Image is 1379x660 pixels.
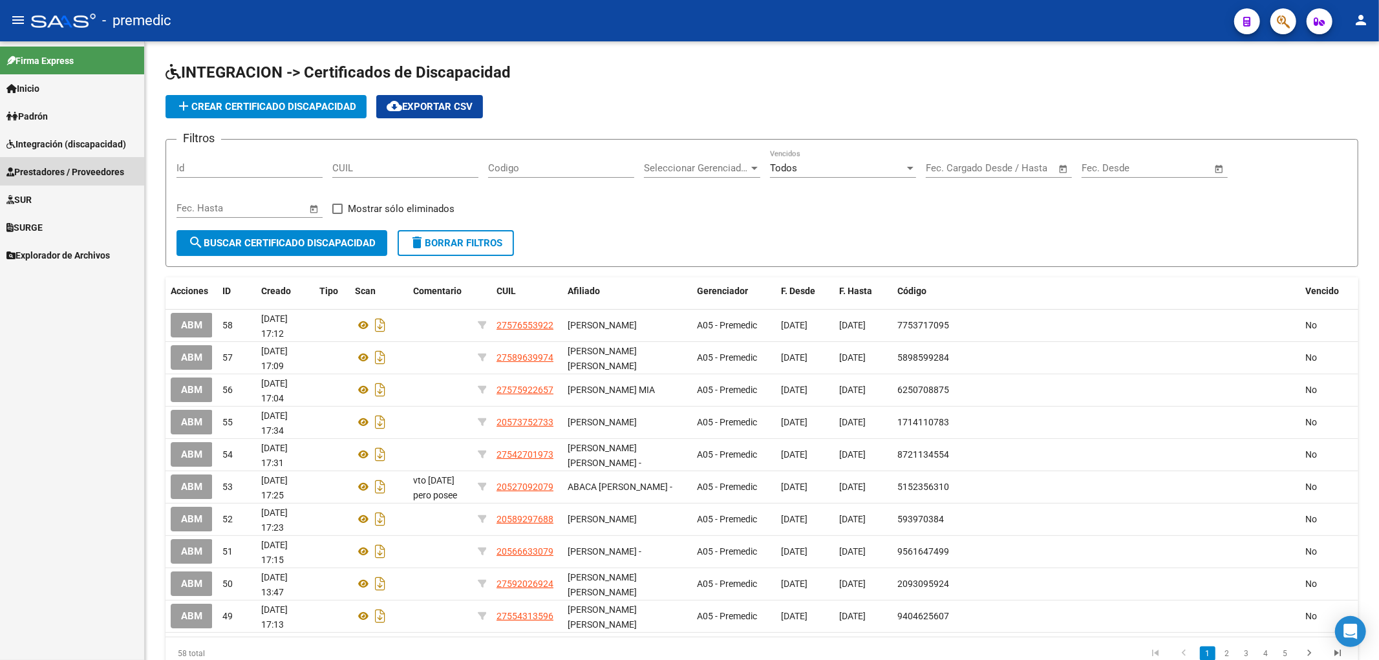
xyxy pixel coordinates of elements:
[222,611,233,621] span: 49
[497,514,553,524] span: 20589297688
[839,385,866,395] span: [DATE]
[6,220,43,235] span: SURGE
[697,611,757,621] span: A05 - Premedic
[1146,162,1208,174] input: Fecha fin
[568,320,637,330] span: [PERSON_NAME]
[839,514,866,524] span: [DATE]
[372,379,389,400] i: Descargar documento
[568,604,637,630] span: [PERSON_NAME] [PERSON_NAME]
[568,514,637,524] span: [PERSON_NAME]
[6,137,126,151] span: Integración (discapacidad)
[181,352,202,364] span: ABM
[497,482,553,492] span: 20527092079
[6,165,124,179] span: Prestadores / Proveedores
[781,579,807,589] span: [DATE]
[176,202,229,214] input: Fecha inicio
[839,417,866,427] span: [DATE]
[568,417,637,427] span: [PERSON_NAME]
[1335,616,1366,647] div: Open Intercom Messenger
[222,286,231,296] span: ID
[171,507,213,531] button: ABM
[562,277,692,305] datatable-header-cell: Afiliado
[6,109,48,123] span: Padrón
[839,482,866,492] span: [DATE]
[781,385,807,395] span: [DATE]
[171,539,213,563] button: ABM
[166,277,217,305] datatable-header-cell: Acciones
[497,320,553,330] span: 27576553922
[398,230,514,256] button: Borrar Filtros
[222,352,233,363] span: 57
[1305,579,1317,589] span: No
[497,286,516,296] span: CUIL
[491,277,562,305] datatable-header-cell: CUIL
[188,237,376,249] span: Buscar Certificado Discapacidad
[261,378,288,403] span: [DATE] 17:04
[839,449,866,460] span: [DATE]
[6,248,110,262] span: Explorador de Archivos
[1353,12,1369,28] mat-icon: person
[1305,611,1317,621] span: No
[781,417,807,427] span: [DATE]
[372,509,389,529] i: Descargar documento
[568,482,672,492] span: ABACA [PERSON_NAME] -
[568,443,641,468] span: [PERSON_NAME] [PERSON_NAME] -
[781,352,807,363] span: [DATE]
[770,162,797,174] span: Todos
[171,410,213,434] button: ABM
[697,385,757,395] span: A05 - Premedic
[376,95,483,118] button: Exportar CSV
[697,286,748,296] span: Gerenciador
[261,443,288,468] span: [DATE] 17:31
[1305,546,1317,557] span: No
[568,572,637,597] span: [PERSON_NAME] [PERSON_NAME]
[372,573,389,594] i: Descargar documento
[497,385,553,395] span: 27575922657
[897,417,949,427] span: 1714110783
[222,482,233,492] span: 53
[261,604,288,630] span: [DATE] 17:13
[897,579,949,589] span: 2093095924
[372,412,389,432] i: Descargar documento
[497,352,553,363] span: 27589639974
[926,162,978,174] input: Fecha inicio
[181,385,202,396] span: ABM
[839,546,866,557] span: [DATE]
[781,449,807,460] span: [DATE]
[171,442,213,466] button: ABM
[781,546,807,557] span: [DATE]
[181,482,202,493] span: ABM
[176,101,356,112] span: Crear Certificado Discapacidad
[307,202,322,217] button: Open calendar
[372,606,389,626] i: Descargar documento
[6,193,32,207] span: SUR
[241,202,303,214] input: Fecha fin
[834,277,892,305] datatable-header-cell: F. Hasta
[497,579,553,589] span: 27592026924
[10,12,26,28] mat-icon: menu
[1305,417,1317,427] span: No
[387,98,402,114] mat-icon: cloud_download
[497,611,553,621] span: 27554313596
[497,546,553,557] span: 20566633079
[261,410,288,436] span: [DATE] 17:34
[497,417,553,427] span: 20573752733
[1305,320,1317,330] span: No
[319,286,338,296] span: Tipo
[839,579,866,589] span: [DATE]
[897,546,949,557] span: 9561647499
[897,320,949,330] span: 7753717095
[6,81,39,96] span: Inicio
[781,482,807,492] span: [DATE]
[1305,449,1317,460] span: No
[171,378,213,401] button: ABM
[181,417,202,429] span: ABM
[181,514,202,526] span: ABM
[776,277,834,305] datatable-header-cell: F. Desde
[897,611,949,621] span: 9404625607
[261,507,288,533] span: [DATE] 17:23
[1305,482,1317,492] span: No
[1305,352,1317,363] span: No
[697,579,757,589] span: A05 - Premedic
[413,286,462,296] span: Comentario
